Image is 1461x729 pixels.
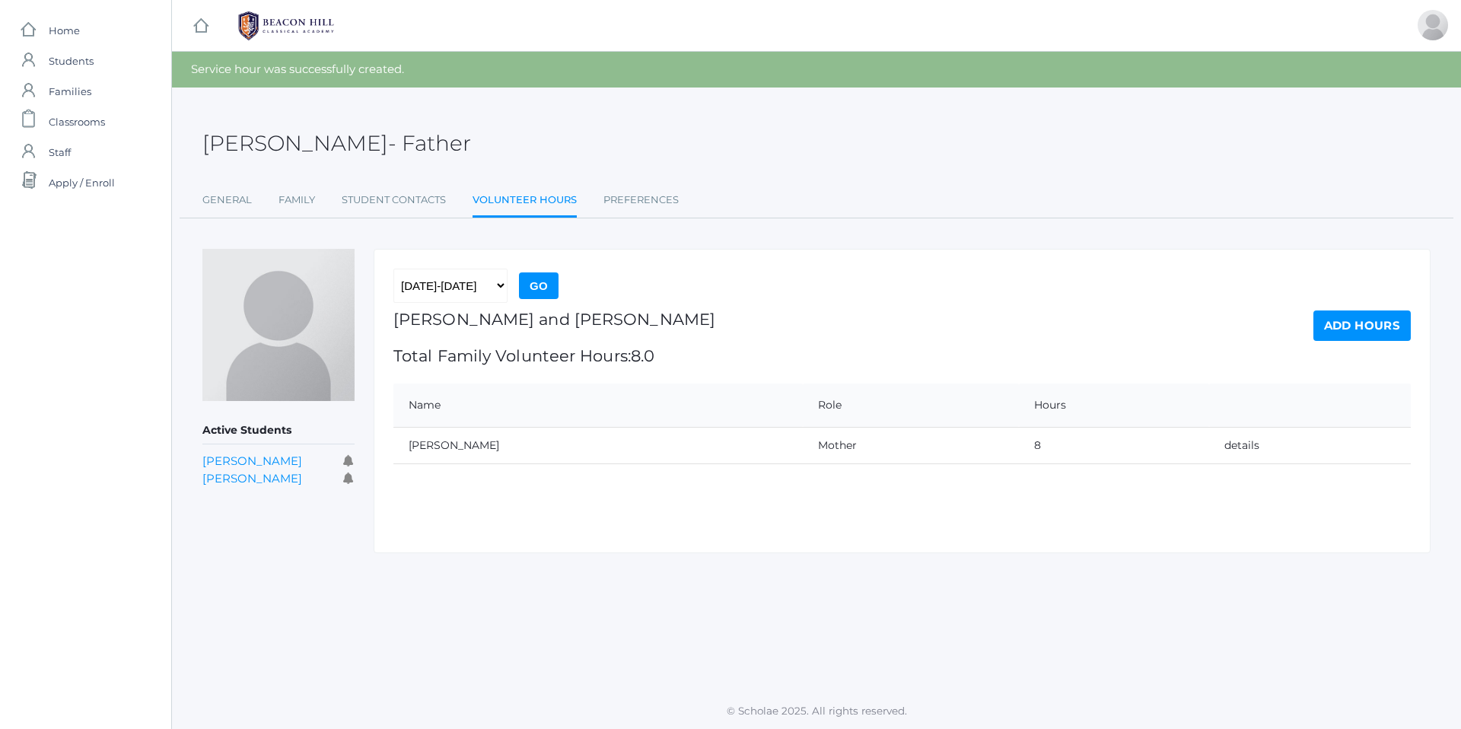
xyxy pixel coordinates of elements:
[49,15,80,46] span: Home
[393,384,803,428] th: Name
[202,454,302,468] a: [PERSON_NAME]
[343,455,355,466] i: Receives communications for this student
[803,427,1019,463] td: Mother
[473,185,577,218] a: Volunteer Hours
[393,427,803,463] td: [PERSON_NAME]
[202,471,302,485] a: [PERSON_NAME]
[202,418,355,444] h5: Active Students
[1418,10,1448,40] div: Peter Dishchekenian
[49,76,91,107] span: Families
[49,167,115,198] span: Apply / Enroll
[172,52,1461,88] div: Service hour was successfully created.
[49,137,71,167] span: Staff
[803,384,1019,428] th: Role
[388,130,471,156] span: - Father
[1019,384,1209,428] th: Hours
[49,107,105,137] span: Classrooms
[343,473,355,484] i: Receives communications for this student
[342,185,446,215] a: Student Contacts
[393,347,715,364] h1: Total Family Volunteer Hours:
[49,46,94,76] span: Students
[172,703,1461,718] p: © Scholae 2025. All rights reserved.
[631,346,654,365] span: 8.0
[229,7,343,45] img: BHCALogos-05-308ed15e86a5a0abce9b8dd61676a3503ac9727e845dece92d48e8588c001991.png
[519,272,559,299] input: Go
[202,185,252,215] a: General
[1019,427,1209,463] td: 8
[1224,438,1259,452] a: details
[393,310,715,328] h1: [PERSON_NAME] and [PERSON_NAME]
[202,249,355,401] img: Peter Dishchekenian
[202,132,471,155] h2: [PERSON_NAME]
[279,185,315,215] a: Family
[1313,310,1411,341] a: Add Hours
[603,185,679,215] a: Preferences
